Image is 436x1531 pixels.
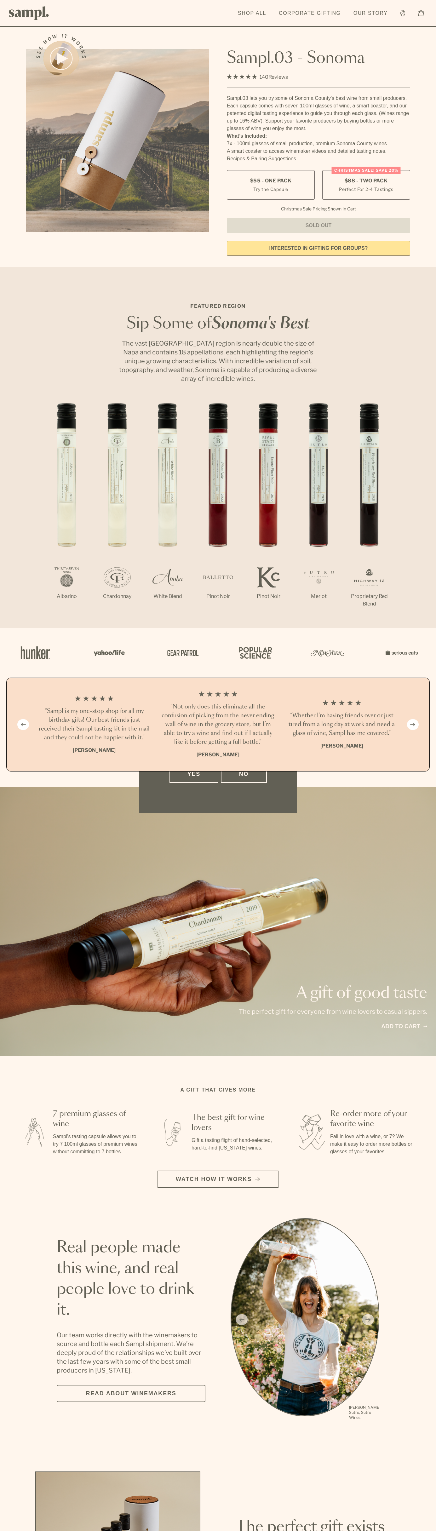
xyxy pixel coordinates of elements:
li: 2 / 4 [161,691,275,759]
p: Merlot [294,593,344,600]
p: Proprietary Red Blend [344,593,394,608]
li: 4 / 7 [193,403,243,620]
button: Next slide [407,719,419,730]
li: 5 / 7 [243,403,294,620]
p: Chardonnay [92,593,142,600]
p: Pinot Noir [243,593,294,600]
b: [PERSON_NAME] [73,747,116,753]
li: 1 / 7 [42,403,92,620]
div: Christmas SALE! Save 20% [332,167,401,174]
small: Perfect For 2-4 Tastings [339,186,393,192]
li: 6 / 7 [294,403,344,620]
img: Sampl.03 - Sonoma [26,49,209,232]
ul: carousel [231,1218,379,1421]
li: 3 / 7 [142,403,193,620]
h3: “Not only does this eliminate all the confusion of picking from the never ending wall of wine in ... [161,702,275,747]
h3: “Whether I'm having friends over or just tired from a long day at work and need a glass of wine, ... [285,711,399,738]
li: 1 / 4 [37,691,151,759]
span: $55 - One Pack [250,177,292,184]
p: The perfect gift for everyone from wine lovers to casual sippers. [239,1007,427,1016]
div: slide 1 [231,1218,379,1421]
a: Our Story [350,6,391,20]
button: No [221,766,267,783]
p: [PERSON_NAME] Sutro, Sutro Wines [349,1405,379,1420]
span: $88 - Two Pack [345,177,388,184]
small: Try the Capsule [253,186,288,192]
a: Add to cart [381,1022,427,1031]
b: [PERSON_NAME] [197,752,239,758]
li: 7 / 7 [344,403,394,628]
p: Pinot Noir [193,593,243,600]
div: 140Reviews [227,73,288,81]
li: 2 / 7 [92,403,142,620]
p: Albarino [42,593,92,600]
p: A gift of good taste [239,986,427,1001]
a: Shop All [235,6,269,20]
h3: “Sampl is my one-stop shop for all my birthday gifts! Our best friends just received their Sampl ... [37,707,151,742]
b: [PERSON_NAME] [320,743,363,749]
a: Corporate Gifting [276,6,344,20]
p: White Blend [142,593,193,600]
a: interested in gifting for groups? [227,241,410,256]
button: Yes [169,766,219,783]
li: 3 / 4 [285,691,399,759]
button: See how it works [43,41,79,76]
button: Previous slide [17,719,29,730]
button: Sold Out [227,218,410,233]
img: Sampl logo [9,6,49,20]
